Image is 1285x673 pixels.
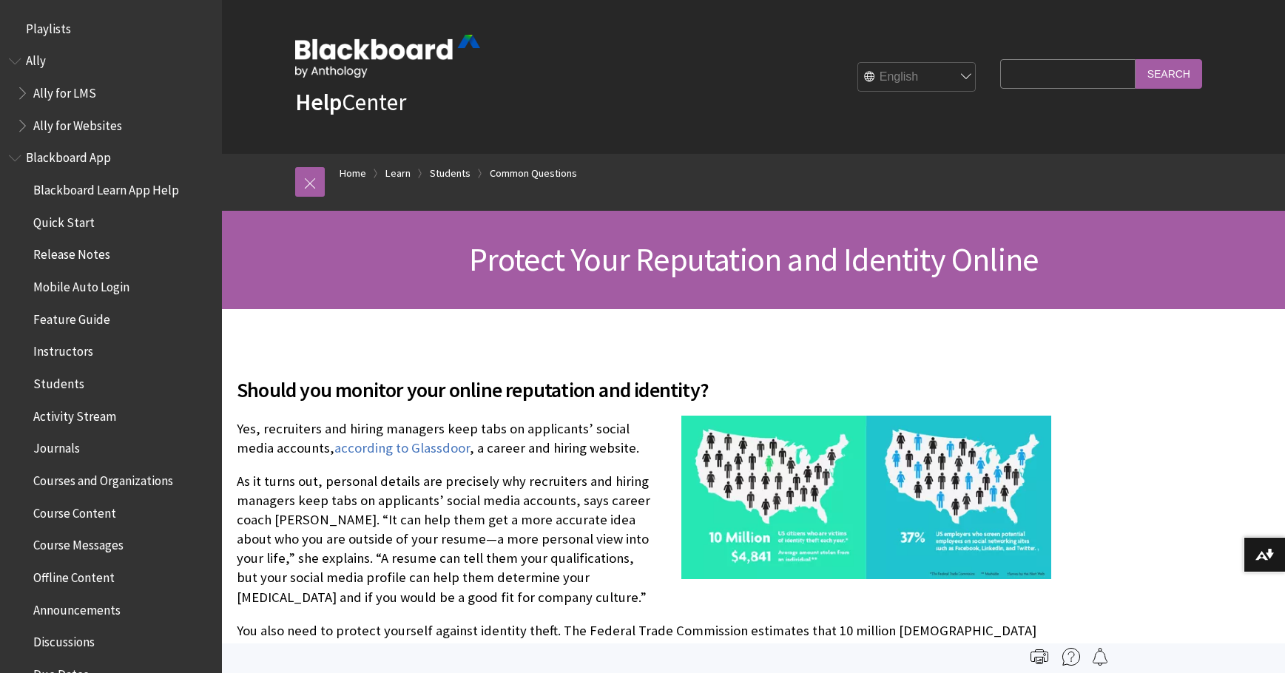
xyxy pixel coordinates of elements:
[9,49,213,138] nav: Book outline for Anthology Ally Help
[1136,59,1202,88] input: Search
[33,81,96,101] span: Ally for LMS
[33,468,173,488] span: Courses and Organizations
[33,113,122,133] span: Ally for Websites
[33,501,116,521] span: Course Content
[430,164,471,183] a: Students
[295,87,342,117] strong: Help
[33,177,179,197] span: Blackboard Learn App Help
[33,243,110,263] span: Release Notes
[858,63,977,92] select: Site Language Selector
[1062,648,1080,666] img: More help
[334,439,470,457] a: according to Glassdoor
[33,404,116,424] span: Activity Stream
[340,164,366,183] a: Home
[26,146,111,166] span: Blackboard App
[237,374,1051,405] span: Should you monitor your online reputation and identity?
[9,16,213,41] nav: Book outline for Playlists
[237,419,1051,458] p: Yes, recruiters and hiring managers keep tabs on applicants’ social media accounts, , a career an...
[33,274,129,294] span: Mobile Auto Login
[26,49,46,69] span: Ally
[237,472,1051,607] p: As it turns out, personal details are precisely why recruiters and hiring managers keep tabs on a...
[33,371,84,391] span: Students
[33,436,80,456] span: Journals
[469,239,1039,280] span: Protect Your Reputation and Identity Online
[33,339,93,359] span: Instructors
[295,35,480,78] img: Blackboard by Anthology
[33,629,95,649] span: Discussions
[33,533,124,553] span: Course Messages
[385,164,411,183] a: Learn
[26,16,71,36] span: Playlists
[295,87,406,117] a: HelpCenter
[1031,648,1048,666] img: Print
[33,307,110,327] span: Feature Guide
[490,164,577,183] a: Common Questions
[33,210,95,230] span: Quick Start
[1091,648,1109,666] img: Follow this page
[237,621,1051,660] p: You also need to protect yourself against identity theft. The Federal Trade Commission estimates ...
[33,598,121,618] span: Announcements
[33,565,115,585] span: Offline Content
